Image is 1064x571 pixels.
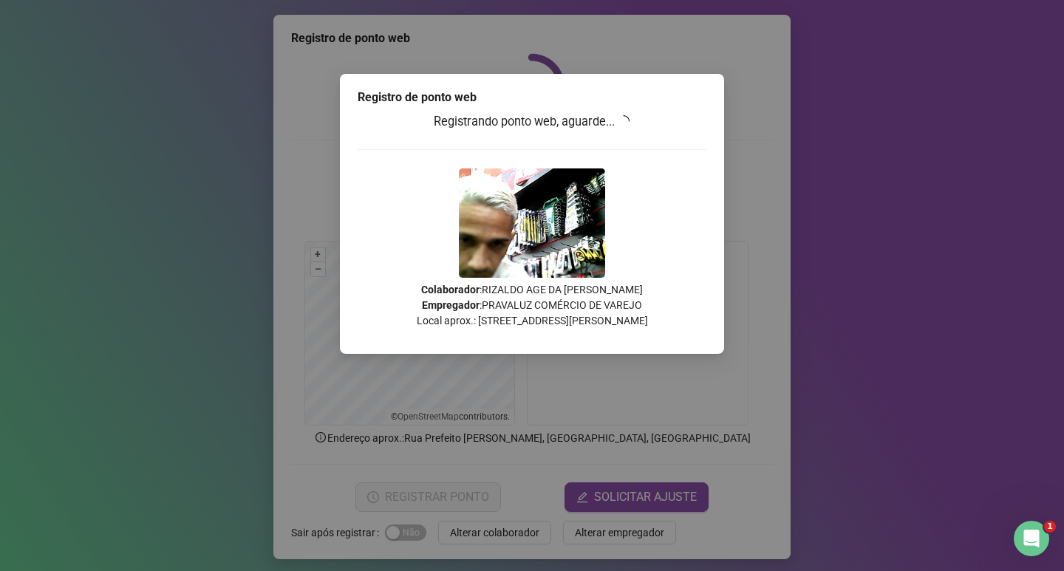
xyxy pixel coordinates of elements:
h3: Registrando ponto web, aguarde... [358,112,706,131]
strong: Colaborador [421,284,480,295]
span: 1 [1044,521,1056,533]
img: Z [459,168,605,278]
strong: Empregador [422,299,480,311]
iframe: Intercom live chat [1014,521,1049,556]
div: Registro de ponto web [358,89,706,106]
p: : RIZALDO AGE DA [PERSON_NAME] : PRAVALUZ COMÉRCIO DE VAREJO Local aprox.: [STREET_ADDRESS][PERSO... [358,282,706,329]
span: loading [617,114,631,128]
